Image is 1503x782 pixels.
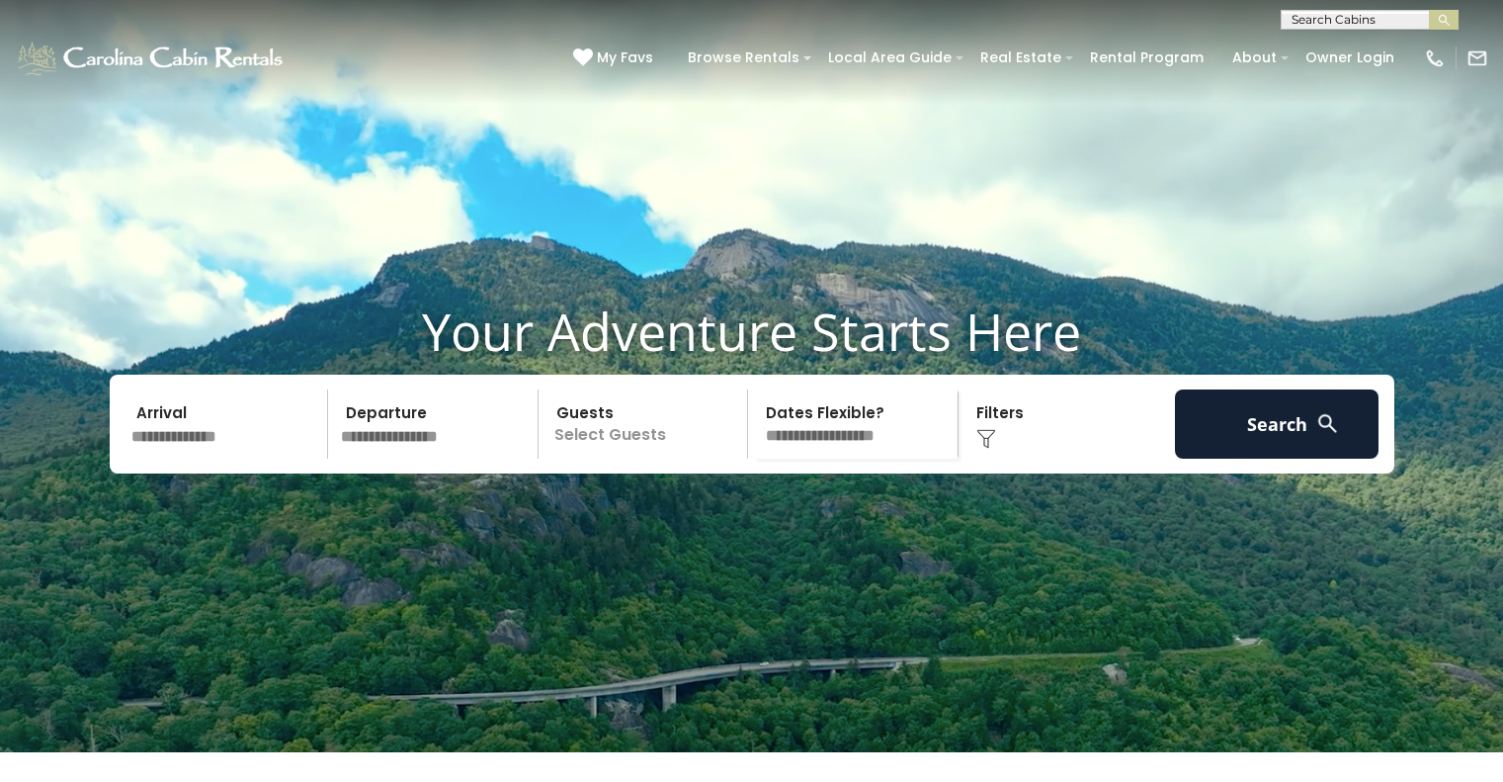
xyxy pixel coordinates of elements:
[818,43,961,73] a: Local Area Guide
[15,301,1488,362] h1: Your Adventure Starts Here
[1424,47,1446,69] img: phone-regular-white.png
[678,43,809,73] a: Browse Rentals
[1295,43,1404,73] a: Owner Login
[1175,390,1379,459] button: Search
[1466,47,1488,69] img: mail-regular-white.png
[597,47,653,68] span: My Favs
[1315,411,1340,436] img: search-regular-white.png
[15,39,289,78] img: White-1-1-2.png
[1222,43,1287,73] a: About
[573,47,658,69] a: My Favs
[1080,43,1213,73] a: Rental Program
[970,43,1071,73] a: Real Estate
[544,390,748,459] p: Select Guests
[976,429,996,449] img: filter--v1.png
